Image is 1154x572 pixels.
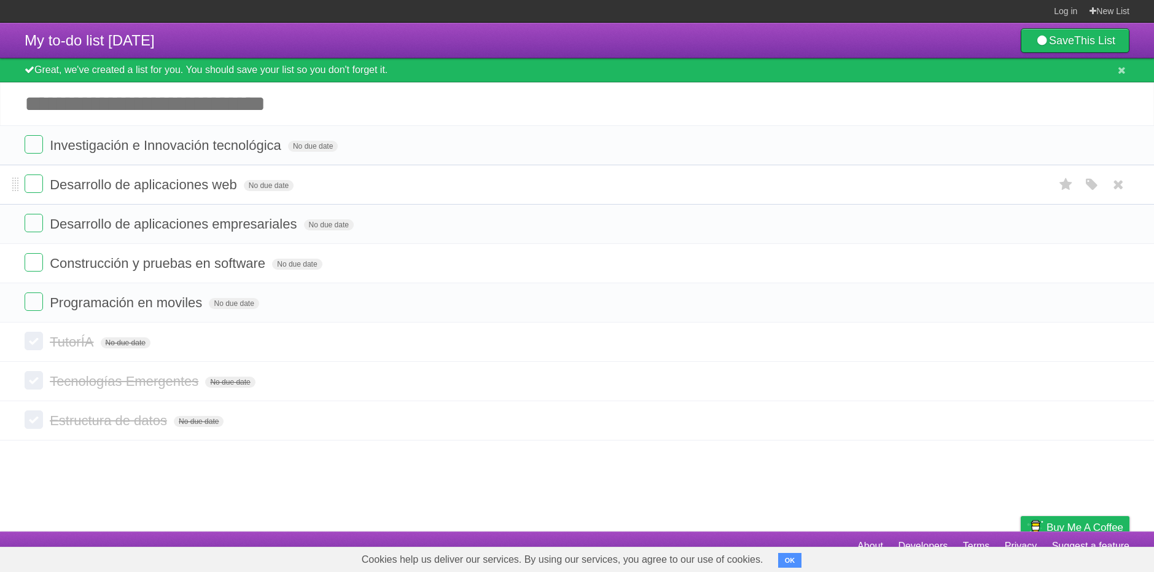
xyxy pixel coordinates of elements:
[25,410,43,429] label: Done
[244,180,294,191] span: No due date
[50,374,201,389] span: Tecnologías Emergentes
[50,216,300,232] span: Desarrollo de aplicaciones empresariales
[1047,517,1123,538] span: Buy me a coffee
[25,174,43,193] label: Done
[898,535,948,558] a: Developers
[209,298,259,309] span: No due date
[50,295,205,310] span: Programación en moviles
[272,259,322,270] span: No due date
[288,141,338,152] span: No due date
[25,135,43,154] label: Done
[25,292,43,311] label: Done
[25,214,43,232] label: Done
[50,138,284,153] span: Investigación e Innovación tecnológica
[25,32,155,49] span: My to-do list [DATE]
[1052,535,1129,558] a: Suggest a feature
[101,337,150,348] span: No due date
[50,177,240,192] span: Desarrollo de aplicaciones web
[25,371,43,390] label: Done
[1005,535,1037,558] a: Privacy
[25,332,43,350] label: Done
[857,535,883,558] a: About
[1027,517,1043,538] img: Buy me a coffee
[50,256,268,271] span: Construcción y pruebas en software
[1021,516,1129,539] a: Buy me a coffee
[349,547,776,572] span: Cookies help us deliver our services. By using our services, you agree to our use of cookies.
[50,413,170,428] span: Estructura de datos
[963,535,990,558] a: Terms
[25,253,43,272] label: Done
[1021,28,1129,53] a: SaveThis List
[304,219,354,230] span: No due date
[205,377,255,388] span: No due date
[1055,174,1078,195] label: Star task
[174,416,224,427] span: No due date
[778,553,802,568] button: OK
[50,334,96,350] span: TutorÍA
[1074,34,1115,47] b: This List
